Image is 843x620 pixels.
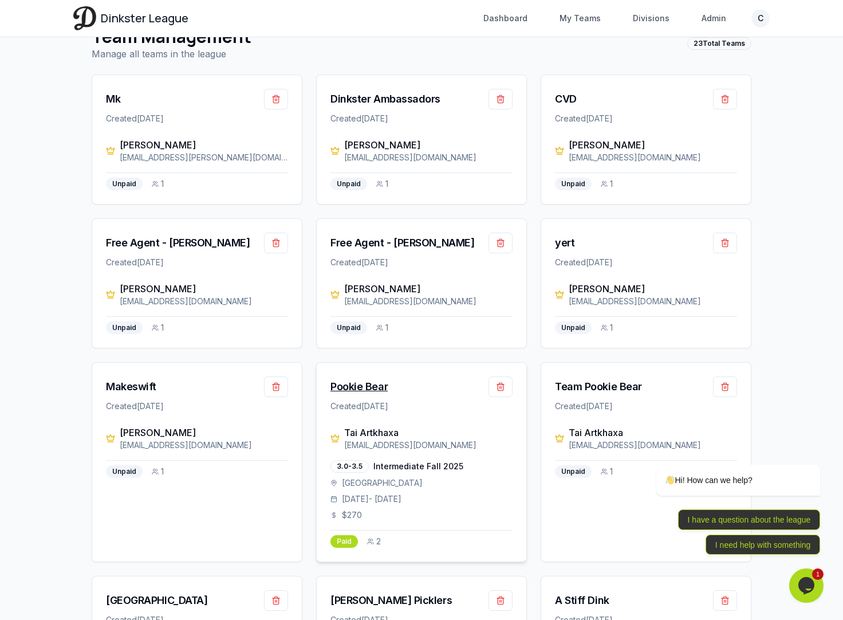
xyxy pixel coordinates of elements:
[569,282,737,296] div: [PERSON_NAME]
[152,178,164,190] div: 1
[106,257,288,268] div: Created [DATE]
[344,440,513,451] div: [EMAIL_ADDRESS][DOMAIN_NAME]
[92,47,251,61] p: Manage all teams in the league
[330,235,474,251] a: Free Agent - [PERSON_NAME]
[106,592,207,609] a: [GEOGRAPHIC_DATA]
[344,152,513,163] div: [EMAIL_ADDRESS][DOMAIN_NAME]
[569,138,737,152] div: [PERSON_NAME]
[106,321,143,334] div: Unpaid
[152,322,164,333] div: 1
[330,535,358,548] div: Paid
[330,178,367,190] div: Unpaid
[555,91,577,107] a: CVD
[569,440,737,451] div: [EMAIL_ADDRESS][DOMAIN_NAME]
[367,536,381,547] div: 2
[330,592,452,609] a: [PERSON_NAME] Picklers
[601,178,613,190] div: 1
[330,509,513,521] div: $ 270
[555,465,592,478] div: Unpaid
[476,8,534,29] a: Dashboard
[789,568,826,603] iframe: chat widget
[555,235,574,251] a: yert
[601,322,613,333] div: 1
[106,401,288,412] div: Created [DATE]
[555,178,592,190] div: Unpaid
[344,296,513,307] div: [EMAIL_ADDRESS][DOMAIN_NAME]
[101,10,188,26] span: Dinkster League
[695,8,733,29] a: Admin
[553,8,608,29] a: My Teams
[330,401,513,412] div: Created [DATE]
[106,178,143,190] div: Unpaid
[620,361,826,563] iframe: chat widget
[342,493,401,505] span: [DATE] - [DATE]
[330,113,513,124] div: Created [DATE]
[555,113,737,124] div: Created [DATE]
[120,296,288,307] div: [EMAIL_ADDRESS][DOMAIN_NAME]
[330,460,369,473] div: 3.0-3.5
[344,426,513,440] div: Tai Artkhaxa
[342,477,423,489] span: [GEOGRAPHIC_DATA]
[344,138,513,152] div: [PERSON_NAME]
[106,379,156,395] a: Makeswift
[152,466,164,477] div: 1
[73,6,96,30] img: Dinkster
[555,401,737,412] div: Created [DATE]
[120,426,288,440] div: [PERSON_NAME]
[344,282,513,296] div: [PERSON_NAME]
[687,37,751,50] div: 23 Total Teams
[330,379,388,395] a: Pookie Bear
[106,235,250,251] a: Free Agent - [PERSON_NAME]
[73,6,188,30] a: Dinkster League
[376,178,388,190] div: 1
[601,466,613,477] div: 1
[555,321,592,334] div: Unpaid
[330,257,513,268] div: Created [DATE]
[330,321,367,334] div: Unpaid
[569,152,737,163] div: [EMAIL_ADDRESS][DOMAIN_NAME]
[555,379,642,395] a: Team Pookie Bear
[106,113,288,124] div: Created [DATE]
[555,257,737,268] div: Created [DATE]
[376,322,388,333] div: 1
[120,152,288,163] div: [EMAIL_ADDRESS][PERSON_NAME][DOMAIN_NAME]
[330,91,440,107] a: Dinkster Ambassadors
[569,296,737,307] div: [EMAIL_ADDRESS][DOMAIN_NAME]
[751,9,770,28] button: C
[626,8,676,29] a: Divisions
[555,592,609,609] a: A Stiff Dink
[120,138,288,152] div: [PERSON_NAME]
[373,461,463,472] span: Intermediate Fall 2025
[120,440,288,451] div: [EMAIL_ADDRESS][DOMAIN_NAME]
[120,282,288,296] div: [PERSON_NAME]
[106,91,120,107] a: Mk
[106,465,143,478] div: Unpaid
[569,426,737,440] div: Tai Artkhaxa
